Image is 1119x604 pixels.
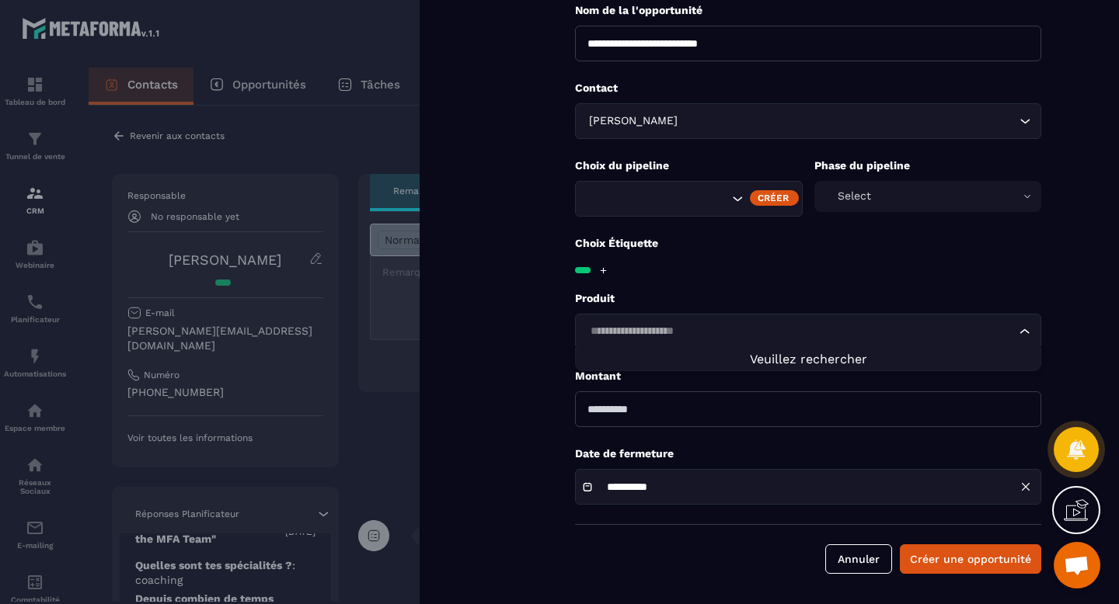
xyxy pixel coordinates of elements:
[825,544,892,574] button: Annuler
[814,158,1042,173] p: Phase du pipeline
[575,103,1041,139] div: Search for option
[575,314,1041,349] div: Search for option
[575,158,803,173] p: Choix du pipeline
[575,3,1041,18] p: Nom de la l'opportunité
[585,190,728,207] input: Search for option
[900,544,1041,574] button: Créer une opportunité
[585,323,1016,340] input: Search for option
[575,181,803,217] div: Search for option
[681,113,1016,130] input: Search for option
[1054,542,1100,588] a: Ouvrir le chat
[585,113,681,130] span: [PERSON_NAME]
[575,446,1041,461] p: Date de fermeture
[575,236,1041,251] p: Choix Étiquette
[575,81,1041,95] p: Contact
[575,369,1041,384] p: Montant
[575,291,1041,306] p: Produit
[750,190,799,206] div: Créer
